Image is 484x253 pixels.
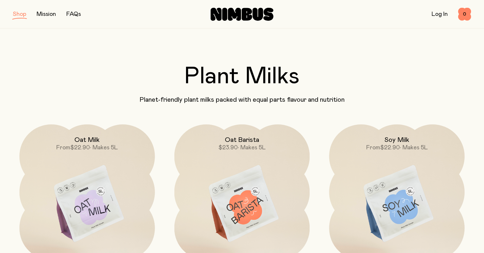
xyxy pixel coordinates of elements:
[400,145,428,151] span: • Makes 5L
[56,145,70,151] span: From
[37,11,56,17] a: Mission
[13,65,471,88] h2: Plant Milks
[70,145,90,151] span: $22.90
[218,145,238,151] span: $23.90
[74,136,100,144] h2: Oat Milk
[458,8,471,21] button: 0
[225,136,259,144] h2: Oat Barista
[13,96,471,104] p: Planet-friendly plant milks packed with equal parts flavour and nutrition
[90,145,118,151] span: • Makes 5L
[238,145,266,151] span: • Makes 5L
[380,145,400,151] span: $22.90
[66,11,81,17] a: FAQs
[384,136,409,144] h2: Soy Milk
[432,11,448,17] a: Log In
[366,145,380,151] span: From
